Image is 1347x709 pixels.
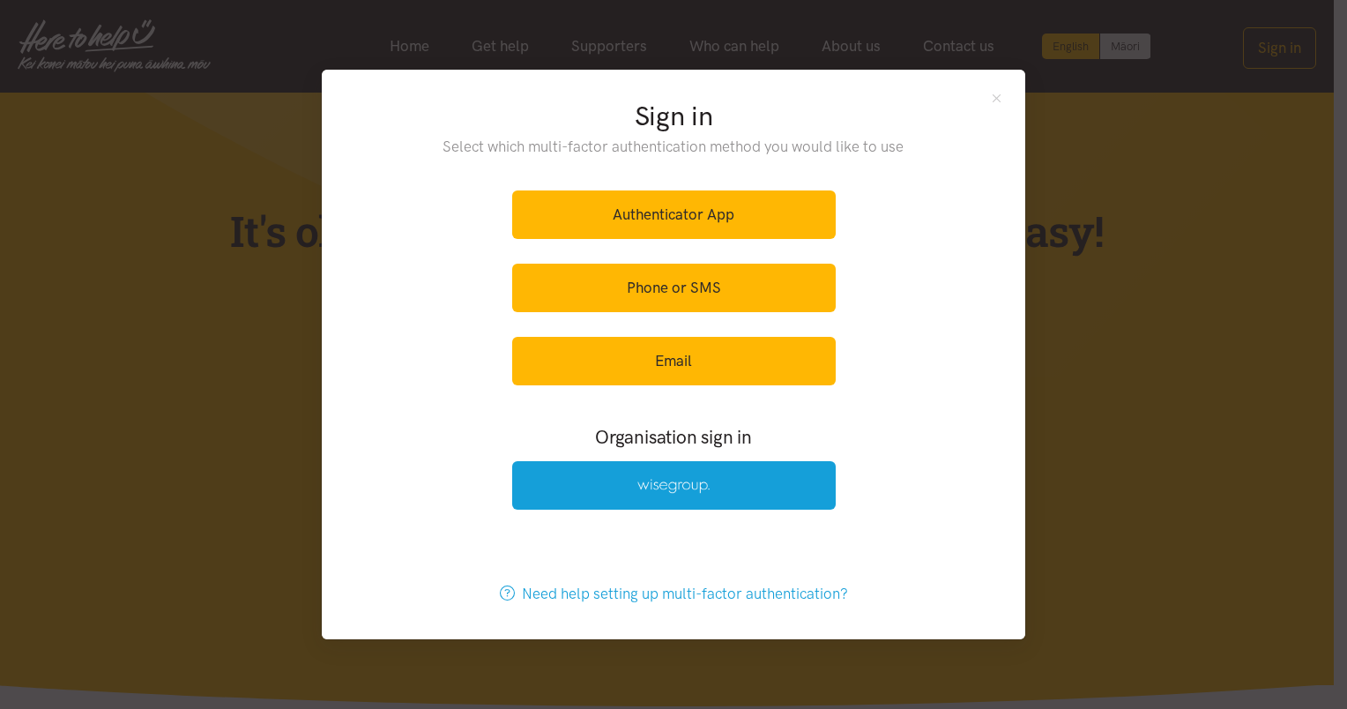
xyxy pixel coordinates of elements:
img: Wise Group [637,479,710,494]
button: Close [989,91,1004,106]
p: Select which multi-factor authentication method you would like to use [407,135,941,159]
a: Phone or SMS [512,264,836,312]
a: Email [512,337,836,385]
h2: Sign in [407,98,941,135]
a: Authenticator App [512,190,836,239]
a: Need help setting up multi-factor authentication? [481,570,867,618]
h3: Organisation sign in [464,424,883,450]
